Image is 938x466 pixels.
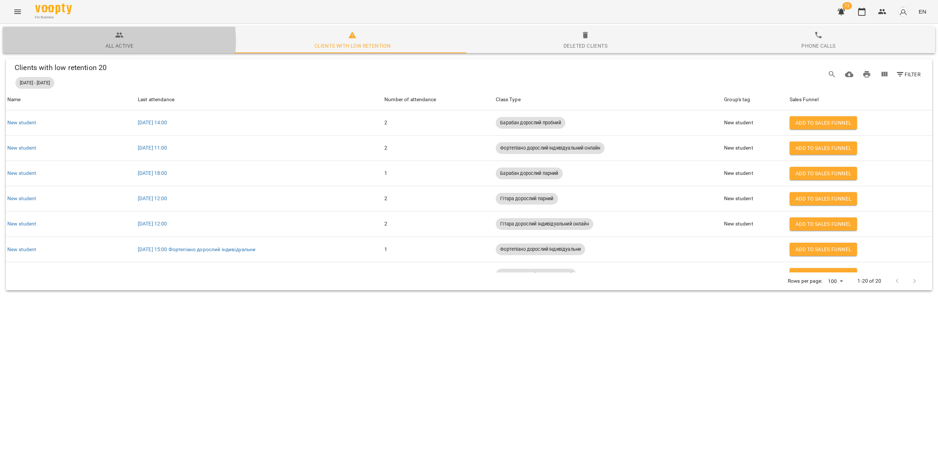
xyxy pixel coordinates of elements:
[383,136,494,161] td: 2
[795,270,851,279] span: Add to sales funnel
[790,217,857,231] button: Add to sales funnel
[916,5,929,18] button: EN
[858,66,876,83] button: Print
[896,70,920,79] span: Filter
[795,144,851,153] span: Add to sales funnel
[496,95,520,104] div: Sort
[790,192,857,205] button: Add to sales funnel
[7,95,135,104] span: Name
[790,95,931,104] div: Sales Funnel
[7,195,37,201] a: New student
[138,246,256,252] a: [DATE] 15:00 Фортепіано дорослий індивідуальни
[723,186,788,212] td: New student
[384,95,493,104] span: Number of attendance
[496,221,593,227] span: Гітара дорослий індивідуальний онлайн
[138,95,381,104] div: Last attendance
[7,120,37,125] a: New student
[314,41,391,50] div: Clients with low retention
[106,41,134,50] div: All active
[384,95,436,104] div: Sort
[15,62,465,73] div: Clients with low retention 20
[7,145,37,151] a: New student
[857,278,881,285] p: 1-20 of 20
[790,268,857,281] button: Add to sales funnel
[876,66,893,83] button: Columns view
[790,116,857,129] button: Add to sales funnel
[138,145,167,151] a: [DATE] 11:00
[724,95,750,104] div: Group's tag
[383,237,494,262] td: 1
[7,272,52,278] a: Джмелик Осяйний
[723,110,788,136] td: New student
[724,95,787,104] span: Group's tag
[7,95,21,104] div: Name
[9,3,26,21] button: Menu
[723,161,788,186] td: New student
[496,95,520,104] div: Class Type
[384,95,436,104] div: Number of attendance
[383,186,494,212] td: 2
[788,278,822,285] p: Rows per page:
[723,212,788,237] td: New student
[496,246,585,253] span: Фортепіано дорослий індивідуальни
[842,2,852,10] span: 72
[138,221,167,227] a: [DATE] 12:00
[496,95,721,104] span: Class Type
[790,142,857,155] button: Add to sales funnel
[801,41,835,50] div: Phone Calls
[795,169,851,178] span: Add to sales funnel
[138,195,167,201] a: [DATE] 12:00
[893,68,923,81] button: Filter
[496,170,562,177] span: Барабан дорослий парний
[383,212,494,237] td: 2
[919,8,926,15] span: EN
[795,220,851,228] span: Add to sales funnel
[823,66,841,83] button: Search
[138,272,246,278] a: [DATE] 16:00 Гітара дорослий індивідуальний
[795,194,851,203] span: Add to sales funnel
[7,221,37,227] a: New student
[7,170,37,176] a: New student
[15,80,54,86] span: [DATE] - [DATE]
[790,167,857,180] button: Add to sales funnel
[496,271,576,278] span: Гітара дорослий індивідуальний
[6,59,932,89] div: Table Toolbar
[7,95,21,104] div: Sort
[841,66,858,83] button: Download CSV
[790,243,857,256] button: Add to sales funnel
[138,120,167,125] a: [DATE] 14:00
[564,41,608,50] div: Deleted clients
[723,136,788,161] td: New student
[383,262,494,287] td: 1
[383,161,494,186] td: 1
[35,15,72,20] span: For Business
[795,245,851,254] span: Add to sales funnel
[7,246,37,252] a: New student
[724,95,750,104] div: Sort
[496,120,565,126] span: Барабан дорослий пробний
[795,118,851,127] span: Add to sales funnel
[898,7,908,17] img: avatar_s.png
[825,276,846,287] div: 100
[35,4,72,14] img: Voopty Logo
[496,145,605,151] span: Фортепіано дорослий індивідуальний онлайн
[383,110,494,136] td: 2
[496,195,558,202] span: Гітара дорослий парний
[138,170,167,176] a: [DATE] 18:00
